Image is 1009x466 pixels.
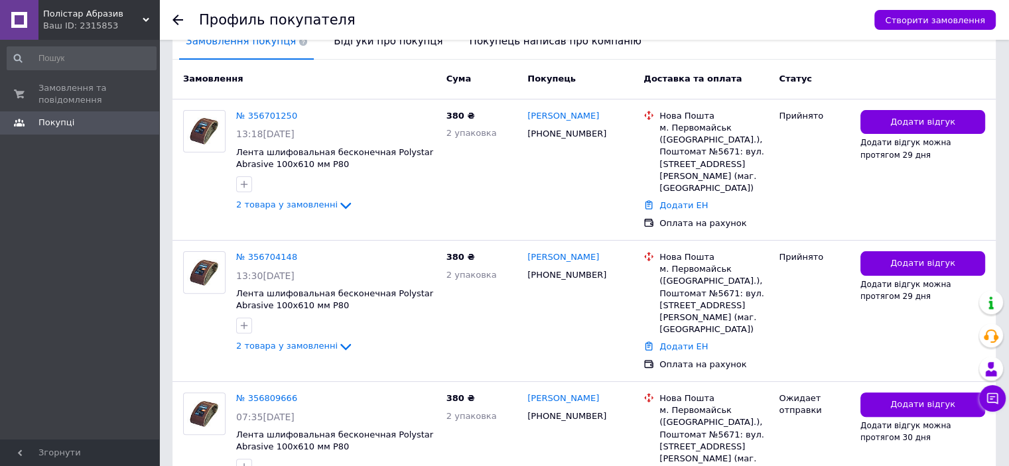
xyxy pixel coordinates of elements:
img: Фото товару [184,400,225,428]
a: Додати ЕН [659,200,708,210]
span: Додати відгук [890,116,955,129]
span: 380 ₴ [446,252,475,262]
span: 2 упаковка [446,128,497,138]
a: [PERSON_NAME] [527,392,599,405]
div: Нова Пошта [659,251,768,263]
span: Додати відгук можна протягом 29 дня [860,280,951,301]
a: Лента шлифовальная бесконечная Polystar Abrasive 100х610 мм P80 [236,288,433,311]
div: Прийнято [779,251,850,263]
img: Фото товару [184,117,225,145]
span: Полістар Абразив [43,8,143,20]
button: Додати відгук [860,251,985,276]
span: 2 товара у замовленні [236,200,338,209]
div: [PHONE_NUMBER] [525,125,609,143]
span: Додати відгук можна протягом 30 дня [860,421,951,442]
a: Лента шлифовальная бесконечная Polystar Abrasive 100х610 мм P80 [236,147,433,170]
div: м. Первомайськ ([GEOGRAPHIC_DATA].), Поштомат №5671: вул. [STREET_ADDRESS][PERSON_NAME] (маг. [GE... [659,263,768,335]
div: Оплата на рахунок [659,359,768,371]
div: Прийнято [779,110,850,122]
span: 2 товара у замовленні [236,341,338,351]
input: Пошук [7,46,157,70]
span: 380 ₴ [446,393,475,403]
h1: Профиль покупателя [199,12,356,28]
span: Замовлення [183,74,243,84]
span: 07:35[DATE] [236,412,295,422]
a: Фото товару [183,110,226,152]
a: № 356809666 [236,393,297,403]
div: Нова Пошта [659,110,768,122]
span: Статус [779,74,812,84]
a: 2 товара у замовленні [236,200,354,209]
span: 2 упаковка [446,411,497,421]
span: Додати відгук [890,257,955,270]
span: Доставка та оплата [643,74,742,84]
span: Додати відгук можна протягом 29 дня [860,138,951,159]
div: Повернутися назад [172,15,183,25]
span: Покупець [527,74,576,84]
button: Чат з покупцем [979,385,1006,412]
button: Додати відгук [860,110,985,135]
a: Фото товару [183,251,226,294]
div: Ваш ID: 2315853 [43,20,159,32]
div: [PHONE_NUMBER] [525,266,609,284]
span: Замовлення покупця [179,25,314,58]
div: Ожидает отправки [779,392,850,416]
span: Покупці [38,117,74,129]
span: Замовлення та повідомлення [38,82,123,106]
span: Покупець написав про компанію [463,25,648,58]
a: № 356701250 [236,111,297,121]
a: [PERSON_NAME] [527,110,599,123]
span: Створити замовлення [885,15,985,25]
button: Додати відгук [860,392,985,417]
div: м. Первомайськ ([GEOGRAPHIC_DATA].), Поштомат №5671: вул. [STREET_ADDRESS][PERSON_NAME] (маг. [GE... [659,122,768,194]
span: 380 ₴ [446,111,475,121]
a: № 356704148 [236,252,297,262]
a: Додати ЕН [659,341,708,351]
img: Фото товару [184,259,225,286]
span: 13:30[DATE] [236,270,295,281]
span: 13:18[DATE] [236,129,295,139]
a: 2 товара у замовленні [236,341,354,351]
div: Нова Пошта [659,392,768,404]
button: Створити замовлення [874,10,996,30]
a: Лента шлифовальная бесконечная Polystar Abrasive 100х610 мм P80 [236,430,433,452]
div: Оплата на рахунок [659,217,768,229]
a: Фото товару [183,392,226,435]
div: [PHONE_NUMBER] [525,408,609,425]
a: [PERSON_NAME] [527,251,599,264]
span: 2 упаковка [446,270,497,280]
span: Відгуки про покупця [327,25,449,58]
span: Додати відгук [890,398,955,411]
span: Cума [446,74,471,84]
